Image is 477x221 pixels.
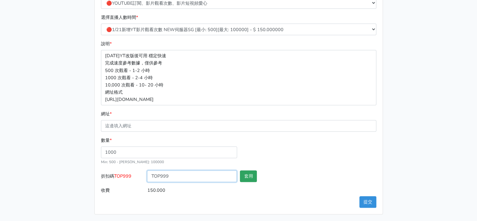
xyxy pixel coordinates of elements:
p: [DATE]YT改版後可用 穩定快速 完成速度參考數據，僅供參考 500 次觀看 - 1-2 小時 1000 次觀看 - 2-4 小時 10,000 次觀看 - 10- 20 小時 網址格式 [... [101,50,376,105]
button: 提交 [359,196,376,208]
input: 這邊填入網址 [101,120,376,132]
label: 折扣碼 [99,170,146,185]
label: 選擇直播人數時間 [101,14,138,21]
label: 數量 [101,137,112,144]
label: 網址 [101,110,112,118]
label: 收費 [99,185,146,196]
span: TOP999 [114,173,131,179]
label: 說明 [101,40,112,47]
small: Min: 500 - [PERSON_NAME]: 100000 [101,159,164,164]
button: 套用 [240,170,257,182]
